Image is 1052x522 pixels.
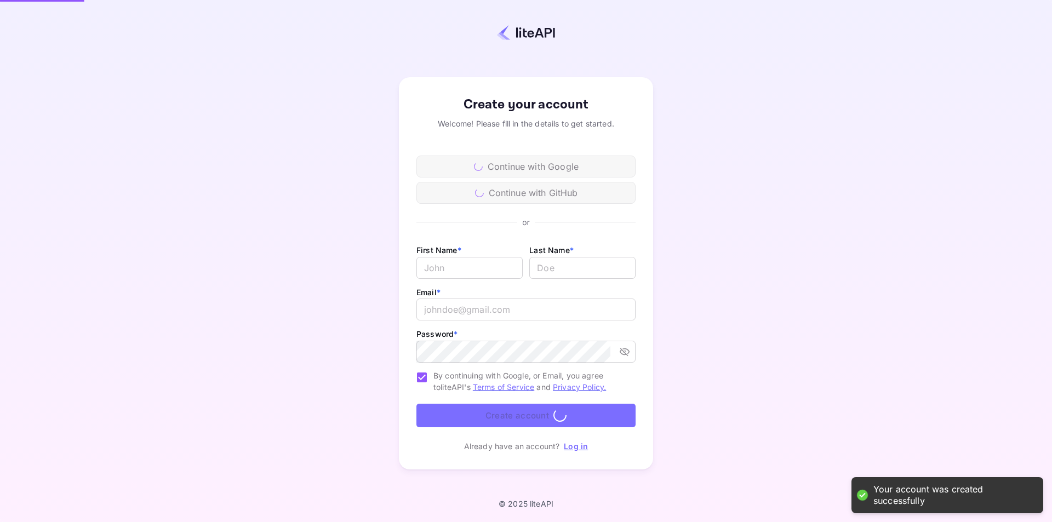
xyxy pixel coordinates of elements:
[564,441,588,451] a: Log in
[416,257,523,279] input: John
[497,25,555,41] img: liteapi
[529,257,636,279] input: Doe
[873,484,1032,507] div: Your account was created successfully
[615,342,634,362] button: toggle password visibility
[416,156,636,177] div: Continue with Google
[416,299,636,320] input: johndoe@gmail.com
[529,245,574,255] label: Last Name
[416,329,458,339] label: Password
[416,182,636,204] div: Continue with GitHub
[416,95,636,114] div: Create your account
[433,370,627,393] span: By continuing with Google, or Email, you agree to liteAPI's and
[553,382,606,392] a: Privacy Policy.
[473,382,534,392] a: Terms of Service
[416,288,441,297] label: Email
[499,499,553,508] p: © 2025 liteAPI
[416,245,461,255] label: First Name
[416,118,636,129] div: Welcome! Please fill in the details to get started.
[464,440,560,452] p: Already have an account?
